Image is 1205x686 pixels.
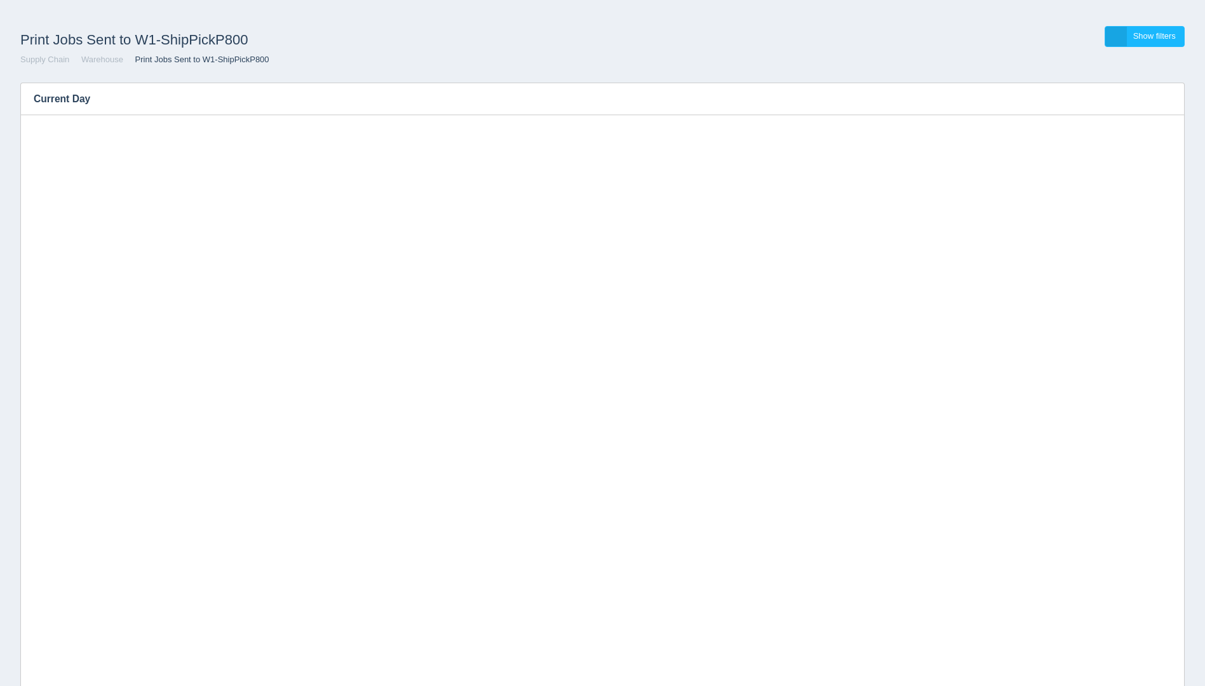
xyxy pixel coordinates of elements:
a: Supply Chain [20,55,69,64]
h3: Current Day [21,83,1145,115]
li: Print Jobs Sent to W1-ShipPickP800 [126,54,269,66]
a: Warehouse [81,55,123,64]
h1: Print Jobs Sent to W1-ShipPickP800 [20,26,603,54]
a: Show filters [1105,26,1185,47]
span: Show filters [1133,31,1176,41]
